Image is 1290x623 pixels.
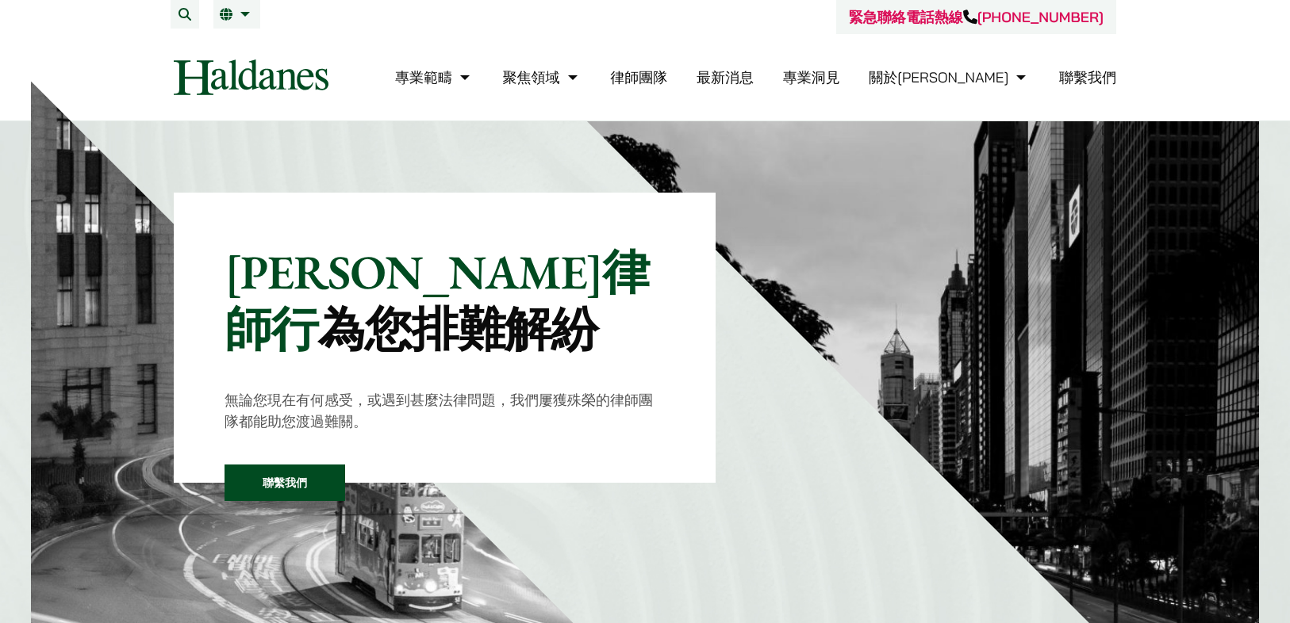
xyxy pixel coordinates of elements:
[225,389,665,432] p: 無論您現在有何感受，或遇到甚麼法律問題，我們屢獲殊榮的律師團隊都能助您渡過難關。
[697,68,754,86] a: 最新消息
[395,68,474,86] a: 專業範疇
[225,464,345,501] a: 聯繫我們
[849,8,1104,26] a: 緊急聯絡電話熱線[PHONE_NUMBER]
[869,68,1030,86] a: 關於何敦
[220,8,254,21] a: 繁
[225,243,665,357] p: [PERSON_NAME]律師行
[503,68,582,86] a: 聚焦領域
[1059,68,1116,86] a: 聯繫我們
[783,68,840,86] a: 專業洞見
[318,298,598,360] mark: 為您排難解紛
[610,68,667,86] a: 律師團隊
[174,59,328,95] img: Logo of Haldanes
